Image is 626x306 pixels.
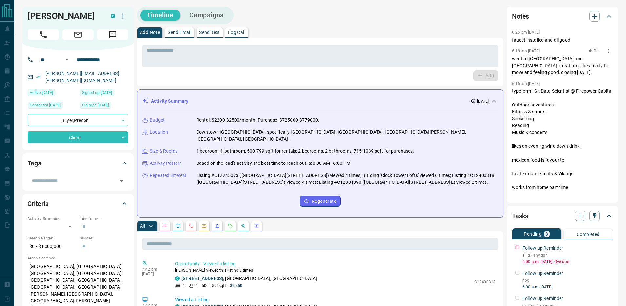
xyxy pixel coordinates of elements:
p: Actively Searching: [28,216,76,221]
p: Downtown [GEOGRAPHIC_DATA], specifically [GEOGRAPHIC_DATA], [GEOGRAPHIC_DATA], [GEOGRAPHIC_DATA][... [196,129,498,143]
div: Notes [512,9,613,24]
p: [PERSON_NAME] viewed this listing 3 times [175,267,496,273]
p: [DATE] [477,98,489,104]
p: Add Note [140,30,160,35]
div: condos.ca [175,276,180,281]
p: 500 - 599 sqft [202,283,226,289]
button: Timeline [140,10,180,21]
p: 1 [196,283,198,289]
p: [DATE] [142,272,165,276]
div: Tags [28,155,128,171]
p: Budget [150,117,165,124]
svg: Lead Browsing Activity [175,223,180,229]
p: Timeframe: [80,216,128,221]
span: Claimed [DATE] [82,102,109,108]
p: Rental: $2200-$2500/month. Purchase: $725000-$779000. [196,117,319,124]
svg: Notes [162,223,167,229]
p: 1 bedroom, 1 bathroom, 500-799 sqft for rentals; 2 bedrooms, 2 bathrooms, 715-1039 sqft for purch... [196,148,414,155]
p: , [GEOGRAPHIC_DATA], [GEOGRAPHIC_DATA] [181,275,317,282]
svg: Requests [228,223,233,229]
p: Size & Rooms [150,148,178,155]
span: Message [97,29,128,40]
p: Log Call [228,30,245,35]
p: Based on the lead's activity, the best time to reach out is: 8:00 AM - 6:00 PM [196,160,350,167]
p: Send Text [199,30,220,35]
p: Pending [524,232,541,236]
p: 6:25 pm [DATE] [512,30,540,35]
a: [STREET_ADDRESS] [181,276,223,281]
p: hbd [522,277,613,283]
span: Call [28,29,59,40]
p: Follow up Reminder [522,295,563,302]
h2: Notes [512,11,529,22]
div: Criteria [28,196,128,212]
p: 6:00 a.m. [DATE] [522,284,613,290]
div: Mon Sep 29 2025 [28,89,76,98]
span: Signed up [DATE] [82,89,112,96]
p: Repeated Interest [150,172,186,179]
div: Tasks [512,208,613,224]
h2: Tasks [512,211,528,221]
button: Regenerate [300,196,341,207]
button: Open [63,56,71,64]
p: Areas Searched: [28,255,128,261]
p: C12400318 [474,279,496,285]
div: Activity Summary[DATE] [142,95,498,107]
svg: Email Verified [36,75,41,79]
a: [PERSON_NAME][EMAIL_ADDRESS][PERSON_NAME][DOMAIN_NAME] [45,71,119,83]
p: $2,450 [230,283,243,289]
p: went to [GEOGRAPHIC_DATA] and [GEOGRAPHIC_DATA]. great time. hes ready to move and feeling good. ... [512,55,613,76]
span: Active [DATE] [30,89,53,96]
div: Buyer , Precon [28,114,128,126]
svg: Listing Alerts [215,223,220,229]
p: Activity Summary [151,98,188,105]
p: Send Email [168,30,191,35]
div: Client [28,131,128,143]
p: all g? any qs? [522,252,613,258]
svg: Opportunities [241,223,246,229]
h1: [PERSON_NAME] [28,11,101,21]
p: 6:16 am [DATE] [512,81,540,86]
p: Completed [577,232,600,237]
p: typeform - Sr. Data Scientist @ Firepower Capital - Outdoor adventures Fitness & sports Socializi... [512,88,613,219]
span: Contacted [DATE] [30,102,61,108]
p: 7:42 pm [142,267,165,272]
p: 3 [545,232,548,236]
p: 6:00 a.m. [DATE] - Overdue [522,259,613,265]
h2: Tags [28,158,41,168]
p: Viewed a Listing [175,296,496,303]
p: Location [150,129,168,136]
p: faucet installed and all good! [512,37,613,44]
div: Tue Aug 20 2024 [28,102,76,111]
p: Opportunity - Viewed a listing [175,260,496,267]
p: All [140,224,145,228]
button: Open [117,176,126,185]
div: Sun Jan 26 2025 [80,102,128,111]
p: Activity Pattern [150,160,182,167]
p: Follow up Reminder [522,245,563,252]
button: Pin [585,48,604,54]
p: Listing #C12245073 ([GEOGRAPHIC_DATA][STREET_ADDRESS]) viewed 4 times; Building 'Clock Tower Loft... [196,172,498,186]
p: Budget: [80,235,128,241]
svg: Agent Actions [254,223,259,229]
div: condos.ca [111,14,115,18]
p: Follow up Reminder [522,270,563,277]
svg: Emails [201,223,207,229]
button: Campaigns [183,10,230,21]
div: Tue Oct 03 2023 [80,89,128,98]
h2: Criteria [28,199,49,209]
p: $0 - $1,000,000 [28,241,76,252]
p: Search Range: [28,235,76,241]
p: 1 [183,283,185,289]
svg: Calls [188,223,194,229]
p: 6:18 am [DATE] [512,49,540,53]
span: Email [62,29,94,40]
